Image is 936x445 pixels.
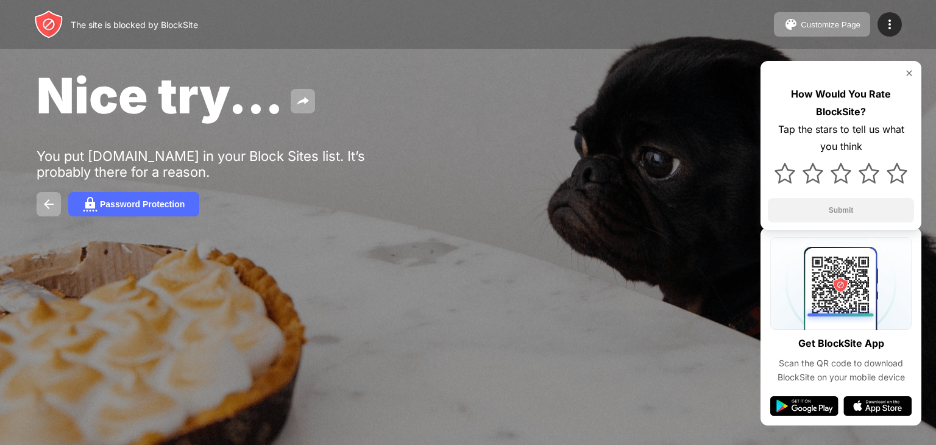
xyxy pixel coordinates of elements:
[770,237,912,330] img: qrcode.svg
[784,17,798,32] img: pallet.svg
[775,163,795,183] img: star.svg
[68,192,199,216] button: Password Protection
[887,163,907,183] img: star.svg
[768,121,914,156] div: Tap the stars to tell us what you think
[798,335,884,352] div: Get BlockSite App
[843,396,912,416] img: app-store.svg
[774,12,870,37] button: Customize Page
[831,163,851,183] img: star.svg
[71,20,198,30] div: The site is blocked by BlockSite
[37,66,283,125] span: Nice try...
[770,357,912,384] div: Scan the QR code to download BlockSite on your mobile device
[100,199,185,209] div: Password Protection
[83,197,97,212] img: password.svg
[41,197,56,212] img: back.svg
[803,163,823,183] img: star.svg
[859,163,879,183] img: star.svg
[37,148,413,180] div: You put [DOMAIN_NAME] in your Block Sites list. It’s probably there for a reason.
[296,94,310,109] img: share.svg
[768,85,914,121] div: How Would You Rate BlockSite?
[904,68,914,78] img: rate-us-close.svg
[770,396,838,416] img: google-play.svg
[37,291,325,431] iframe: Banner
[801,20,860,29] div: Customize Page
[882,17,897,32] img: menu-icon.svg
[34,10,63,39] img: header-logo.svg
[768,198,914,222] button: Submit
